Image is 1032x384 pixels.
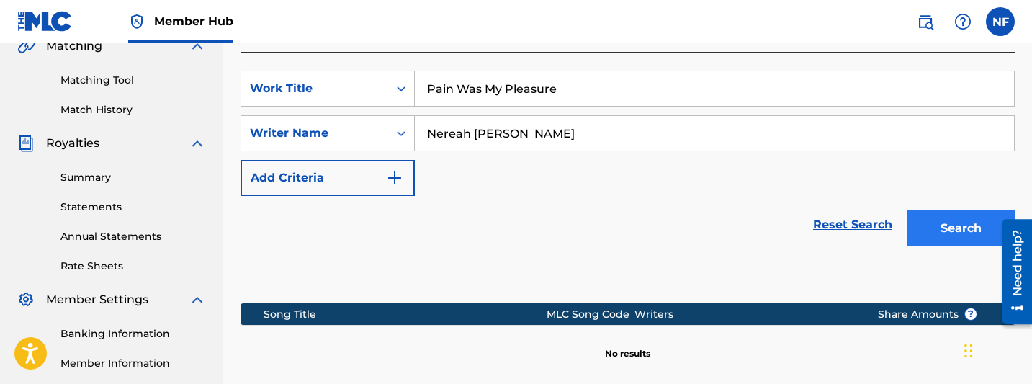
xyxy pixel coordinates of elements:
[911,7,940,36] a: Public Search
[547,307,635,322] div: MLC Song Code
[60,229,206,244] a: Annual Statements
[965,308,977,320] span: ?
[189,37,206,55] img: expand
[806,209,899,241] a: Reset Search
[964,329,973,372] div: Drag
[917,13,934,30] img: search
[250,125,380,142] div: Writer Name
[907,210,1015,246] button: Search
[60,102,206,117] a: Match History
[605,330,650,360] p: No results
[241,160,415,196] button: Add Criteria
[992,214,1032,330] iframe: Resource Center
[960,315,1032,384] iframe: Chat Widget
[46,37,102,55] span: Matching
[878,307,977,322] span: Share Amounts
[60,170,206,185] a: Summary
[250,80,380,97] div: Work Title
[17,135,35,152] img: Royalties
[154,13,233,30] span: Member Hub
[634,307,855,322] div: Writers
[60,259,206,274] a: Rate Sheets
[60,73,206,88] a: Matching Tool
[17,37,35,55] img: Matching
[986,7,1015,36] div: User Menu
[264,307,546,322] div: Song Title
[60,356,206,371] a: Member Information
[241,71,1015,254] form: Search Form
[60,326,206,341] a: Banking Information
[954,13,972,30] img: help
[948,7,977,36] div: Help
[46,291,148,308] span: Member Settings
[17,11,73,32] img: MLC Logo
[17,291,35,308] img: Member Settings
[46,135,99,152] span: Royalties
[60,200,206,215] a: Statements
[128,13,145,30] img: Top Rightsholder
[386,169,403,187] img: 9d2ae6d4665cec9f34b9.svg
[189,135,206,152] img: expand
[189,291,206,308] img: expand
